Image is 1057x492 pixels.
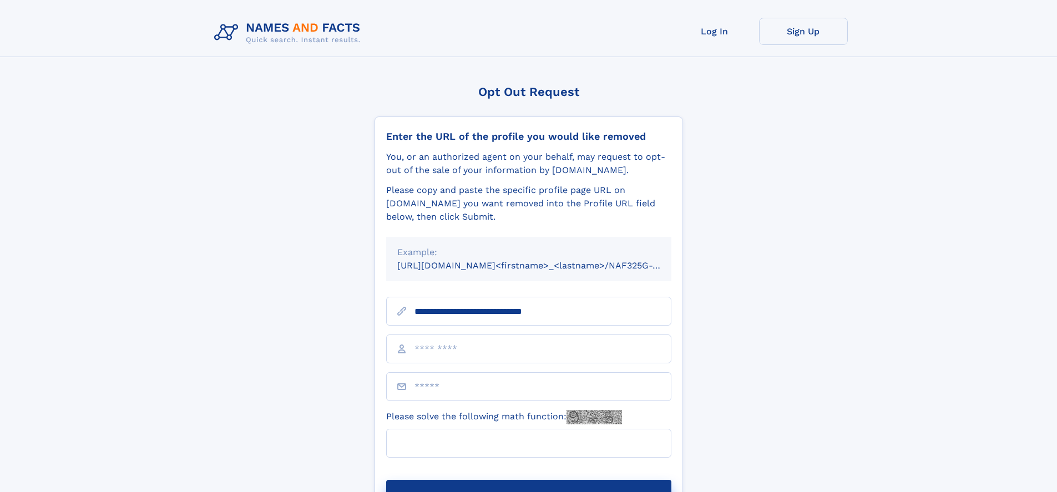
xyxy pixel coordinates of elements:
div: You, or an authorized agent on your behalf, may request to opt-out of the sale of your informatio... [386,150,671,177]
label: Please solve the following math function: [386,410,622,424]
div: Example: [397,246,660,259]
a: Sign Up [759,18,848,45]
div: Enter the URL of the profile you would like removed [386,130,671,143]
div: Opt Out Request [375,85,683,99]
a: Log In [670,18,759,45]
div: Please copy and paste the specific profile page URL on [DOMAIN_NAME] you want removed into the Pr... [386,184,671,224]
img: Logo Names and Facts [210,18,370,48]
small: [URL][DOMAIN_NAME]<firstname>_<lastname>/NAF325G-xxxxxxxx [397,260,692,271]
